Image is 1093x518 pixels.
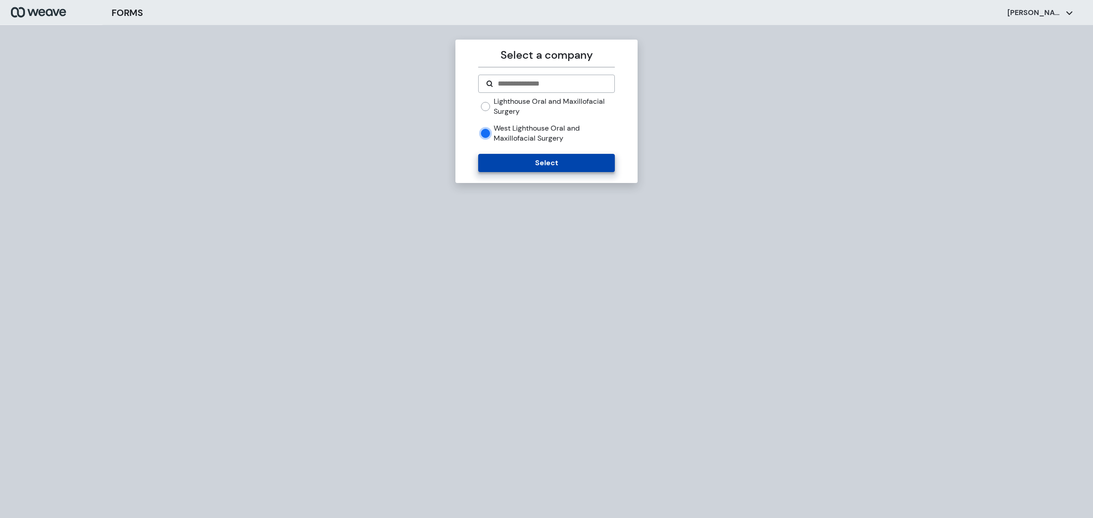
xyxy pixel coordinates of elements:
[494,96,614,116] label: Lighthouse Oral and Maxillofacial Surgery
[478,154,614,172] button: Select
[1007,8,1062,18] p: [PERSON_NAME]
[478,47,614,63] p: Select a company
[497,78,607,89] input: Search
[494,123,614,143] label: West Lighthouse Oral and Maxillofacial Surgery
[112,6,143,20] h3: FORMS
